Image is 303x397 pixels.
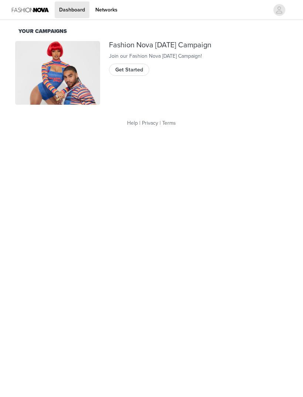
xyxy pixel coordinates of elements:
[18,27,285,36] div: Your Campaigns
[162,120,176,126] a: Terms
[276,4,283,16] div: avatar
[15,41,100,105] img: Fashion Nova
[55,1,89,18] a: Dashboard
[139,120,140,126] span: |
[115,66,143,74] span: Get Started
[127,120,138,126] a: Help
[12,1,49,18] img: Fashion Nova Logo
[91,1,122,18] a: Networks
[142,120,158,126] a: Privacy
[160,120,161,126] span: |
[109,64,149,75] button: Get Started
[109,41,288,50] div: Fashion Nova [DATE] Campaign
[109,52,288,60] div: Join our Fashion Nova [DATE] Campaign!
